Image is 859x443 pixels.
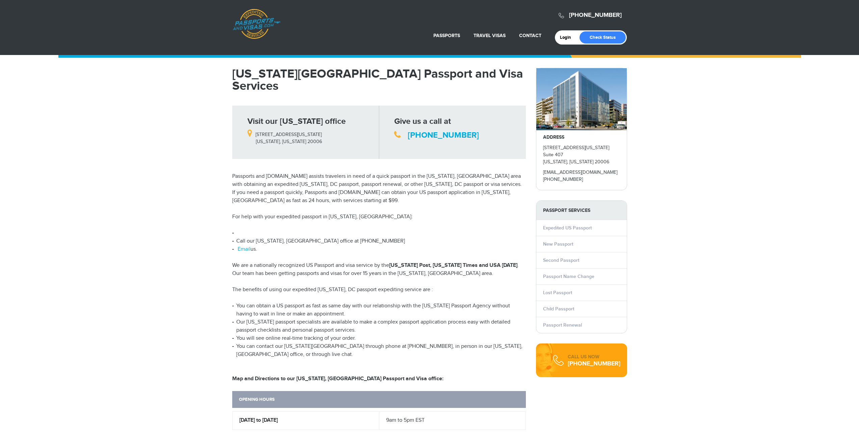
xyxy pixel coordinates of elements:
a: Expedited US Passport [543,225,592,231]
div: CALL US NOW [568,354,620,360]
strong: [DATE] to [DATE] [239,417,278,423]
a: Passports [433,33,460,38]
div: [PHONE_NUMBER] [568,360,620,367]
p: For help with your expedited passport in [US_STATE], [GEOGRAPHIC_DATA]: [232,213,526,221]
li: You can contact our [US_STATE][GEOGRAPHIC_DATA] through phone at [PHONE_NUMBER], in person in our... [232,342,526,359]
a: Child Passport [543,306,574,312]
td: 9am to 5pm EST [379,411,526,430]
li: Our [US_STATE] passport specialists are available to make a complex passport application process ... [232,318,526,334]
a: [PHONE_NUMBER] [569,11,622,19]
a: Passports & [DOMAIN_NAME] [233,9,280,39]
p: [STREET_ADDRESS][US_STATE] Suite 407 [US_STATE], [US_STATE] 20006 [543,144,620,166]
a: Lost Passport [543,290,572,296]
a: Check Status [580,31,626,44]
strong: [US_STATE] Post, [US_STATE] Times and USA [DATE] [389,262,517,269]
a: Travel Visas [474,33,506,38]
p: The benefits of using our expedited [US_STATE], DC passport expediting service are : [232,286,526,294]
p: [STREET_ADDRESS][US_STATE] [US_STATE], [US_STATE] 20006 [247,127,374,145]
li: Call our [US_STATE], [GEOGRAPHIC_DATA] office at [PHONE_NUMBER] [232,237,526,245]
strong: Visit our [US_STATE] office [247,116,346,126]
li: You will see online real-time tracking of your order. [232,334,526,342]
a: Login [560,35,576,40]
a: Passport Renewal [543,322,582,328]
strong: Give us a call at [394,116,451,126]
a: [PHONE_NUMBER] [408,130,479,140]
h1: [US_STATE][GEOGRAPHIC_DATA] Passport and Visa Services [232,68,526,92]
p: We are a nationally recognized US Passport and visa service by the . Our team has been getting pa... [232,261,526,278]
li: You can obtain a US passport as fast as same day with our relationship with the [US_STATE] Passpo... [232,302,526,318]
p: [PHONE_NUMBER] [543,176,620,183]
a: Passport Name Change [543,274,594,279]
strong: PASSPORT SERVICES [536,201,627,220]
a: Contact [519,33,541,38]
img: 1901-penn_-_28de80_-_029b8f063c7946511503b0bb3931d518761db640.jpg [536,68,627,130]
a: New Passport [543,241,573,247]
strong: Map and Directions to our [US_STATE], [GEOGRAPHIC_DATA] Passport and Visa office: [232,376,444,382]
li: us. [232,245,526,253]
a: [EMAIL_ADDRESS][DOMAIN_NAME] [543,170,617,175]
th: OPENING HOURS [232,391,379,411]
p: Passports and [DOMAIN_NAME] assists travelers in need of a quick passport in the [US_STATE], [GEO... [232,172,526,205]
a: Email [238,246,250,252]
a: Second Passport [543,257,579,263]
strong: ADDRESS [543,134,564,140]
